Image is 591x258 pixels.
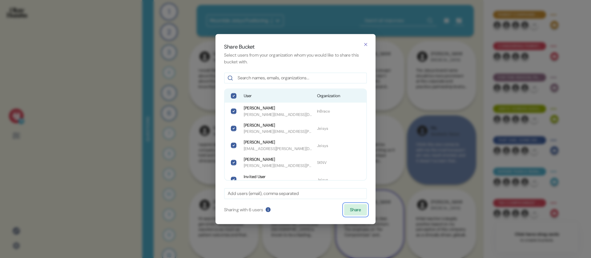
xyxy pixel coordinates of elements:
[317,93,363,99] span: Organization
[317,177,363,182] span: Jeisys
[224,42,367,50] h2: Share Bucket
[244,139,312,145] span: [PERSON_NAME]
[244,93,312,99] span: User
[344,204,367,216] button: Share
[244,105,312,111] span: [PERSON_NAME]
[244,122,312,128] span: [PERSON_NAME]
[317,160,363,165] span: SKNV
[317,108,363,114] span: InBrace
[244,111,312,117] span: [PERSON_NAME][EMAIL_ADDRESS][DOMAIN_NAME]
[317,142,363,148] span: Jeisys
[224,52,367,65] p: Select users from your organization whom you would like to share this bucket with.
[317,125,363,131] span: Jeisys
[244,180,306,186] span: [EMAIL_ADDRESS][DOMAIN_NAME]
[228,190,363,197] input: Add users (email), comma separated
[244,157,312,163] span: [PERSON_NAME]
[244,145,312,151] span: [EMAIL_ADDRESS][PERSON_NAME][DOMAIN_NAME]
[244,129,312,134] span: [PERSON_NAME][EMAIL_ADDRESS][PERSON_NAME][DOMAIN_NAME]
[238,75,363,81] input: Search names, emails, organizations...
[244,163,312,169] span: [PERSON_NAME][EMAIL_ADDRESS][PERSON_NAME][DOMAIN_NAME]
[224,206,263,213] p: Sharing with 6 user s
[244,173,306,180] span: Invited User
